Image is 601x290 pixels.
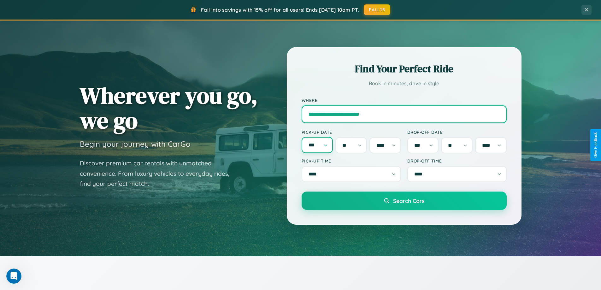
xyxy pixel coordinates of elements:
[80,158,238,189] p: Discover premium car rentals with unmatched convenience. From luxury vehicles to everyday rides, ...
[407,129,507,135] label: Drop-off Date
[201,7,359,13] span: Fall into savings with 15% off for all users! Ends [DATE] 10am PT.
[302,98,507,103] label: Where
[407,158,507,163] label: Drop-off Time
[393,197,424,204] span: Search Cars
[302,158,401,163] label: Pick-up Time
[302,192,507,210] button: Search Cars
[6,269,21,284] iframe: Intercom live chat
[302,79,507,88] p: Book in minutes, drive in style
[302,129,401,135] label: Pick-up Date
[302,62,507,76] h2: Find Your Perfect Ride
[80,139,191,149] h3: Begin your journey with CarGo
[364,4,390,15] button: FALL15
[593,132,598,158] div: Give Feedback
[80,83,258,133] h1: Wherever you go, we go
